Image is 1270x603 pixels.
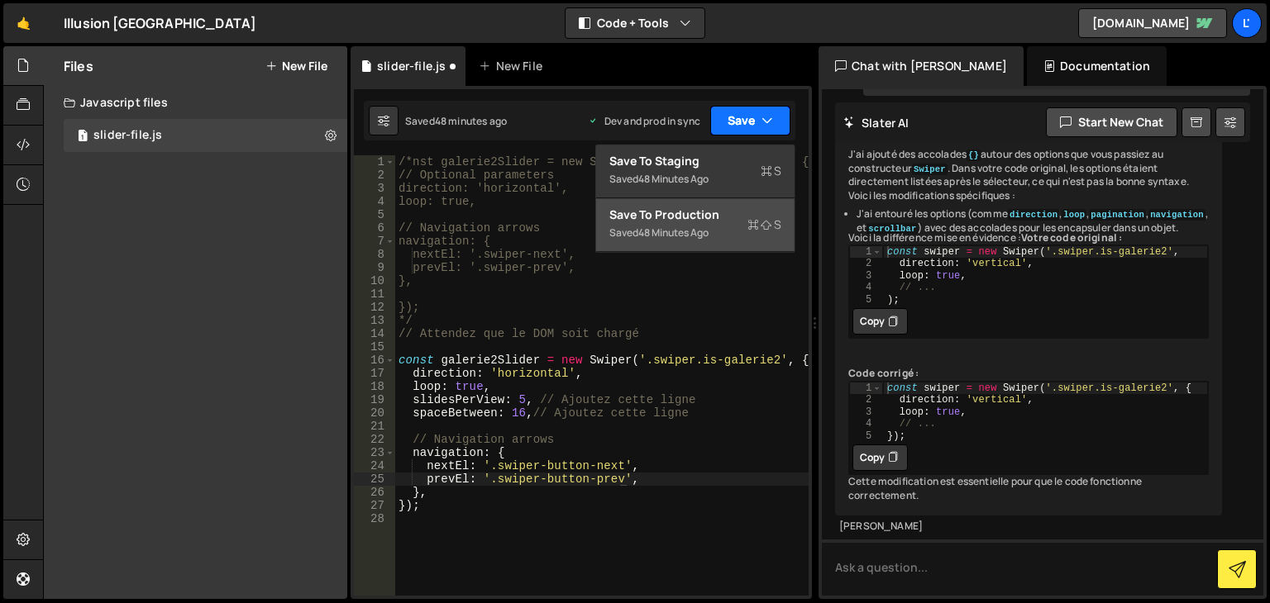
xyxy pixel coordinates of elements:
code: scrollbar [867,223,918,235]
h2: Files [64,57,93,75]
div: 7 [354,235,395,248]
code: pagination [1089,209,1146,221]
div: Chat with [PERSON_NAME] [819,46,1024,86]
div: 2 [850,394,882,406]
div: 1 [850,246,882,258]
div: 9 [354,261,395,274]
div: 2 [850,259,882,270]
div: 22 [354,433,395,446]
div: 1 [850,382,882,394]
div: [PERSON_NAME] [839,520,1218,534]
strong: Code corrigé : [848,366,919,380]
span: S [747,216,781,233]
div: 16 [354,354,395,367]
div: 11 [354,287,395,301]
div: 48 minutes ago [638,226,709,240]
div: 5 [850,430,882,441]
strong: Votre code original : [1021,230,1122,245]
div: 24 [354,459,395,472]
button: Start new chat [1046,107,1177,137]
div: 19 [354,393,395,406]
div: 16569/45286.js [64,119,353,152]
div: Documentation [1027,46,1167,86]
div: 5 [850,294,882,306]
div: 3 [354,182,395,195]
div: Javascript files [44,86,347,119]
div: Dev and prod in sync [588,114,700,128]
div: New File [479,58,548,74]
div: 4 [850,283,882,294]
div: 2 [354,169,395,182]
div: 20 [354,406,395,420]
button: Save to StagingS Saved48 minutes ago [596,145,795,198]
div: 3 [850,406,882,418]
div: 25 [354,472,395,486]
span: 1 [78,131,88,144]
button: Copy [852,444,908,471]
code: navigation [1148,209,1206,221]
span: S [761,163,781,179]
button: Code + Tools [566,8,704,38]
a: L' [1232,8,1262,38]
div: 10 [354,274,395,287]
code: loop [1062,209,1086,221]
div: 14 [354,327,395,340]
div: 21 [354,420,395,433]
div: slider-file.js [377,58,446,74]
div: 3 [850,270,882,282]
div: slider-file.js [93,128,162,143]
div: Save to Production [609,207,781,223]
div: 6 [354,221,395,235]
div: 28 [354,512,395,525]
div: 1 [354,155,395,169]
button: Save [710,106,790,135]
div: 26 [354,486,395,499]
div: 5 [354,208,395,221]
div: 27 [354,499,395,512]
div: 8 [354,248,395,261]
div: J'ai ajouté des accolades autour des options que vous passiez au constructeur . Dans votre code o... [835,135,1222,516]
div: You [867,100,1246,117]
div: 48 minutes ago [435,114,507,128]
button: New File [265,59,327,73]
li: J'ai entouré les options (comme , , , , et ) avec des accolades pour les encapsuler dans un objet. [857,207,1209,235]
div: 4 [850,418,882,430]
div: 15 [354,340,395,354]
div: 13 [354,314,395,327]
div: Illusion [GEOGRAPHIC_DATA] [64,13,256,33]
div: 18 [354,380,395,393]
h2: Slater AI [843,115,910,131]
div: 4 [354,195,395,208]
button: Copy [852,308,908,335]
div: 23 [354,446,395,459]
div: Saved [405,114,507,128]
div: Saved [609,223,781,243]
div: Saved [609,169,781,189]
div: 17 [354,367,395,380]
code: {} [967,150,981,161]
div: 12 [354,301,395,314]
code: direction [1008,209,1059,221]
code: Swiper [912,164,948,175]
a: [DOMAIN_NAME] [1078,8,1227,38]
a: 🤙 [3,3,44,43]
div: Save to Staging [609,153,781,169]
button: Save to ProductionS Saved48 minutes ago [596,198,795,252]
div: 48 minutes ago [638,172,709,186]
